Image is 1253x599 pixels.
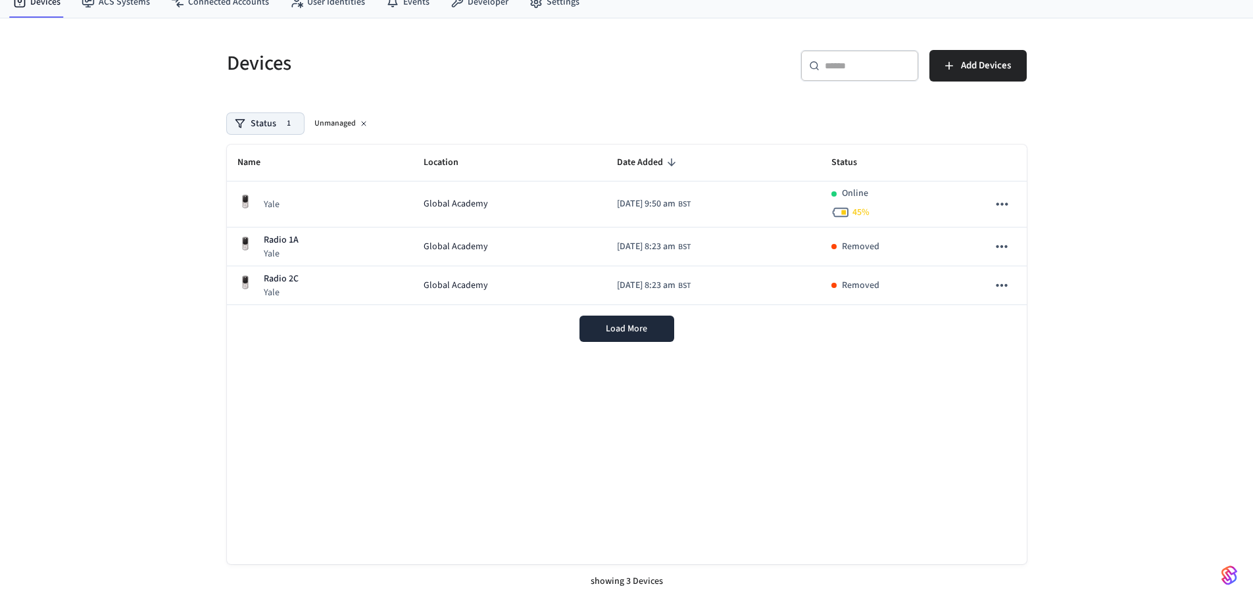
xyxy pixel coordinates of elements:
span: BST [678,241,691,253]
p: Online [842,187,868,201]
div: showing 3 Devices [227,564,1027,599]
span: Global Academy [424,197,488,211]
span: 45 % [852,206,870,219]
span: BST [678,280,691,292]
span: Location [424,153,476,173]
span: Date Added [617,153,680,173]
span: Global Academy [424,279,488,293]
div: Unmanaged [309,116,374,132]
button: Load More [579,316,674,342]
span: Add Devices [961,57,1011,74]
button: Status1 [227,113,304,134]
span: 1 [282,117,296,130]
p: Removed [842,279,879,293]
span: Name [237,153,278,173]
div: Europe/London [617,279,691,293]
p: Yale [264,247,299,260]
span: BST [678,199,691,210]
img: Yale Assure Touchscreen Wifi Smart Lock, Satin Nickel, Front [237,194,253,210]
span: Global Academy [424,240,488,254]
div: Europe/London [617,240,691,254]
p: Yale [264,286,299,299]
button: Add Devices [929,50,1027,82]
img: Yale Assure Touchscreen Wifi Smart Lock, Satin Nickel, Front [237,275,253,291]
span: [DATE] 9:50 am [617,197,676,211]
img: SeamLogoGradient.69752ec5.svg [1221,565,1237,586]
span: Status [831,153,874,173]
p: Radio 2C [264,272,299,286]
p: Yale [264,198,280,211]
span: [DATE] 8:23 am [617,240,676,254]
span: Load More [606,322,647,335]
table: sticky table [227,145,1027,305]
p: Removed [842,240,879,254]
span: [DATE] 8:23 am [617,279,676,293]
p: Radio 1A [264,233,299,247]
h5: Devices [227,50,619,77]
div: Europe/London [617,197,691,211]
img: Yale Assure Touchscreen Wifi Smart Lock, Satin Nickel, Front [237,236,253,252]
